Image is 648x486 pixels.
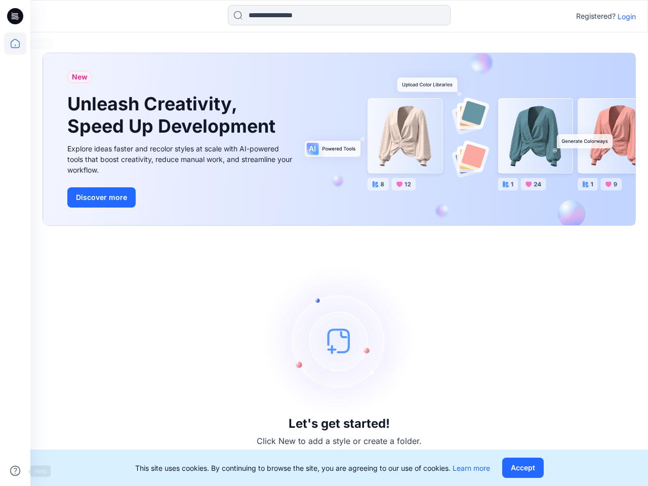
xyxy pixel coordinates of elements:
[576,10,616,22] p: Registered?
[618,11,636,22] p: Login
[263,265,415,417] img: empty-state-image.svg
[453,464,490,472] a: Learn more
[135,463,490,473] p: This site uses cookies. By continuing to browse the site, you are agreeing to our use of cookies.
[257,435,422,447] p: Click New to add a style or create a folder.
[289,417,390,431] h3: Let's get started!
[67,93,280,137] h1: Unleash Creativity, Speed Up Development
[72,71,88,83] span: New
[502,458,544,478] button: Accept
[67,143,295,175] div: Explore ideas faster and recolor styles at scale with AI-powered tools that boost creativity, red...
[67,187,295,208] a: Discover more
[67,187,136,208] button: Discover more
